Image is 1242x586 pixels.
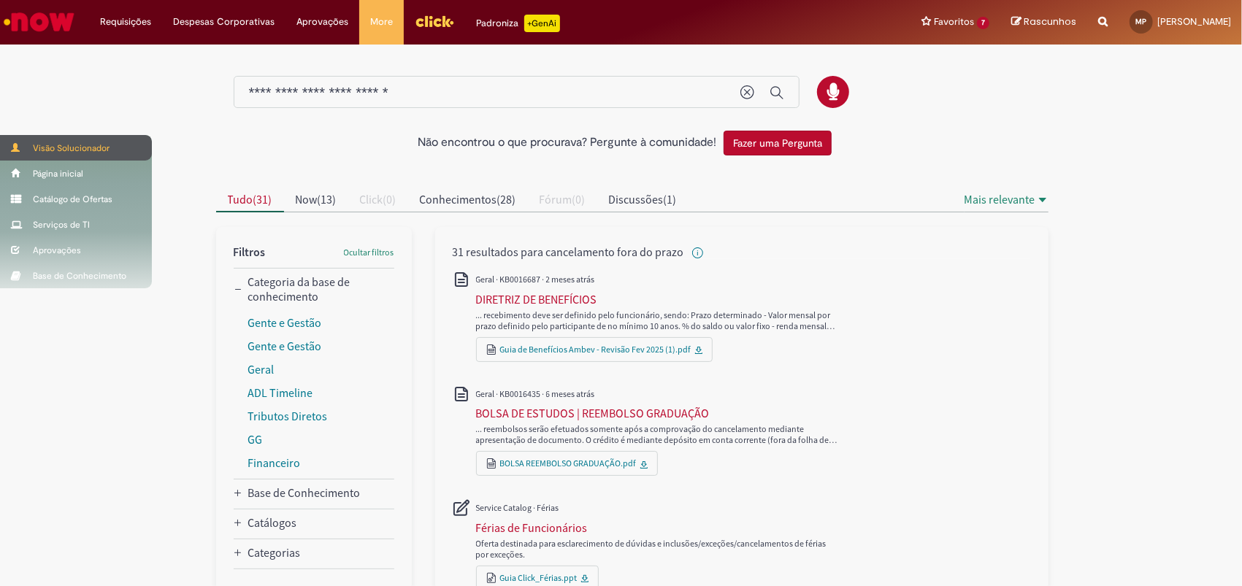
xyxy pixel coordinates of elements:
span: Favoritos [934,15,974,29]
span: Aprovações [296,15,348,29]
span: MP [1136,17,1147,26]
span: More [370,15,393,29]
a: Rascunhos [1011,15,1076,29]
img: ServiceNow [1,7,77,36]
span: Despesas Corporativas [173,15,275,29]
img: click_logo_yellow_360x200.png [415,10,454,32]
span: Rascunhos [1024,15,1076,28]
span: 7 [977,17,989,29]
span: Requisições [100,15,151,29]
div: Padroniza [476,15,560,32]
p: +GenAi [524,15,560,32]
button: Fazer uma Pergunta [724,131,832,155]
h2: Não encontrou o que procurava? Pergunte à comunidade! [418,136,716,150]
span: [PERSON_NAME] [1157,15,1231,28]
